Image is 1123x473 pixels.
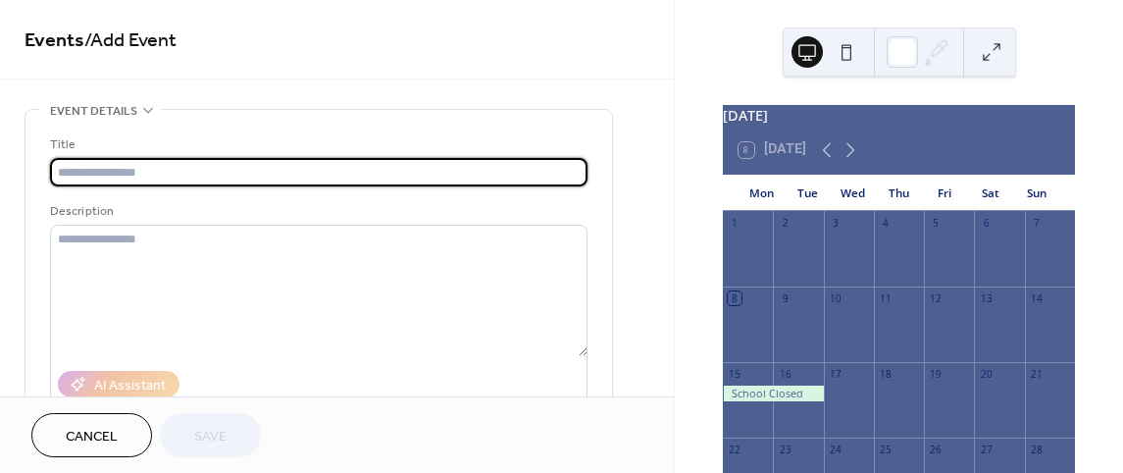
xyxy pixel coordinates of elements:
div: 28 [1030,443,1044,456]
div: 5 [930,217,944,231]
button: Cancel [31,413,152,457]
div: 19 [930,367,944,381]
div: Title [50,134,584,155]
div: School Closed [723,386,824,400]
div: 7 [1030,217,1044,231]
div: 12 [930,291,944,305]
div: Sun [1013,175,1059,212]
a: Events [25,22,84,60]
div: 25 [879,443,893,456]
div: 2 [779,217,792,231]
div: Sat [968,175,1014,212]
div: 3 [829,217,842,231]
div: 8 [728,291,741,305]
div: 14 [1030,291,1044,305]
div: Fri [922,175,968,212]
div: 23 [779,443,792,456]
div: 4 [879,217,893,231]
span: / Add Event [84,22,177,60]
span: Cancel [66,427,118,447]
div: 21 [1030,367,1044,381]
div: 13 [980,291,994,305]
div: 22 [728,443,741,456]
div: Wed [830,175,876,212]
span: Event details [50,101,137,122]
div: 18 [879,367,893,381]
div: 9 [779,291,792,305]
div: Description [50,201,584,222]
div: 16 [779,367,792,381]
div: 10 [829,291,842,305]
div: 17 [829,367,842,381]
div: Tue [785,175,831,212]
div: [DATE] [723,105,1075,127]
div: 24 [829,443,842,456]
div: 1 [728,217,741,231]
div: 11 [879,291,893,305]
div: Mon [739,175,785,212]
div: 6 [980,217,994,231]
div: 20 [980,367,994,381]
div: Thu [876,175,922,212]
div: 15 [728,367,741,381]
div: 27 [980,443,994,456]
div: 26 [930,443,944,456]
